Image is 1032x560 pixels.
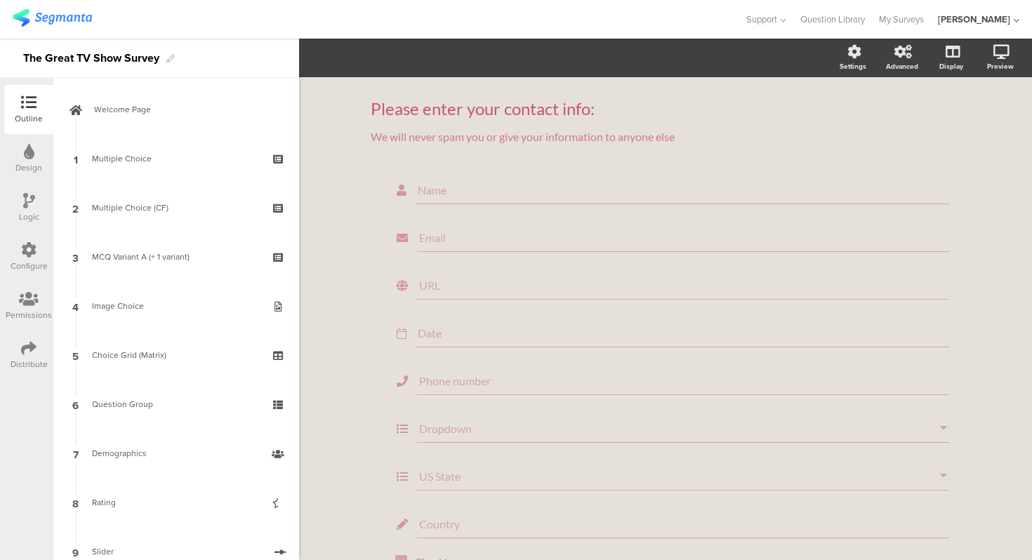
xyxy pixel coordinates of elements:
[72,495,79,510] span: 8
[57,85,296,134] a: Welcome Page
[72,298,79,314] span: 4
[418,183,947,196] input: Type field title...
[419,422,940,435] input: Type field title...
[72,544,79,559] span: 9
[6,309,52,321] div: Permissions
[57,281,296,331] a: 4 Image Choice
[57,134,296,183] a: 1 Multiple Choice
[92,250,260,264] div: MCQ Variant A (+ 1 variant)
[419,374,947,387] input: Type field title...
[57,232,296,281] a: 3 MCQ Variant A (+ 1 variant)
[72,200,79,215] span: 2
[72,347,79,363] span: 5
[92,545,264,559] div: Slider
[987,61,1014,72] div: Preview
[939,61,963,72] div: Display
[92,397,260,411] div: Question Group
[419,469,940,483] input: Type field title...
[746,13,777,26] span: Support
[15,161,42,174] div: Design
[92,201,260,215] div: Multiple Choice (CF)
[92,152,260,166] div: Multiple Choice
[23,47,159,69] div: The Great TV Show Survey
[19,211,39,223] div: Logic
[418,326,947,340] input: Type field title...
[419,517,947,531] input: Type field title...
[72,396,79,412] span: 6
[938,13,1010,26] div: [PERSON_NAME]
[419,231,947,244] input: Type field title...
[73,446,79,461] span: 7
[371,98,960,119] div: Please enter your contact info:
[57,478,296,527] a: 8 Rating
[94,102,274,116] span: Welcome Page
[57,331,296,380] a: 5 Choice Grid (Matrix)
[57,380,296,429] a: 6 Question Group
[15,112,43,125] div: Outline
[92,446,260,460] div: Demographics
[11,260,48,272] div: Configure
[57,183,296,232] a: 2 Multiple Choice (CF)
[419,279,947,292] input: Type field title...
[371,130,960,143] div: We will never spam you or give your information to anyone else
[92,495,260,509] div: Rating
[92,299,260,313] div: Image Choice
[57,429,296,478] a: 7 Demographics
[92,348,260,362] div: Choice Grid (Matrix)
[74,151,78,166] span: 1
[886,61,918,72] div: Advanced
[840,61,866,72] div: Settings
[11,358,48,371] div: Distribute
[72,249,79,265] span: 3
[13,9,92,27] img: segmanta logo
